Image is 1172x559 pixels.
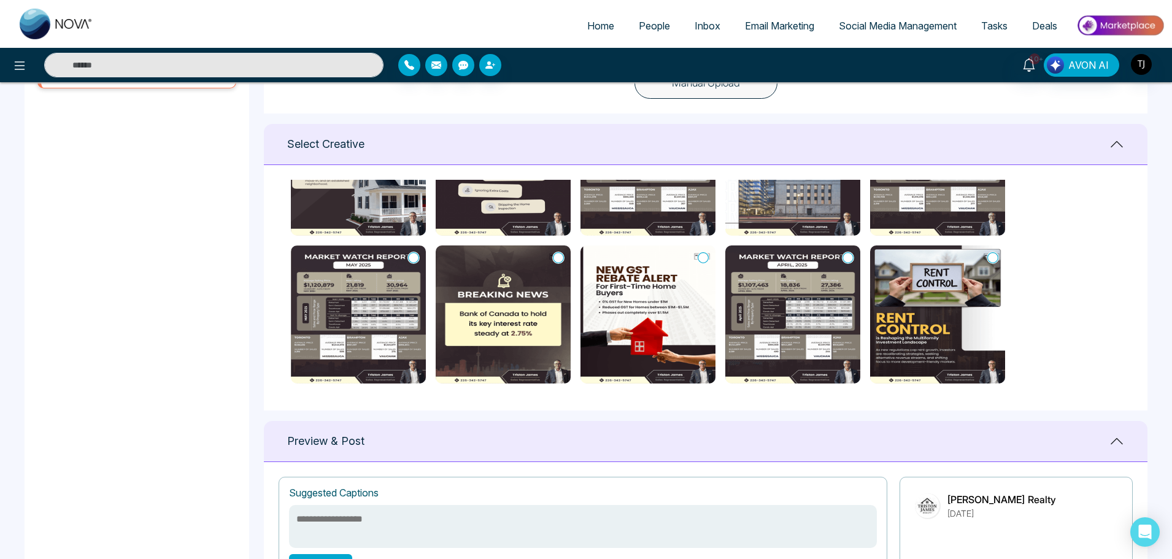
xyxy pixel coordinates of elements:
a: Tasks [969,14,1020,37]
h1: Preview & Post [287,434,364,448]
img: The May Move (28).png [291,245,426,384]
span: People [639,20,670,32]
span: AVON AI [1068,58,1109,72]
p: [PERSON_NAME] Realty [947,492,1056,507]
h1: Suggested Captions [289,487,379,499]
span: Deals [1032,20,1057,32]
span: Inbox [695,20,720,32]
img: GST Rebate for First Time Home Buyers (28).png [580,245,715,384]
img: Nova CRM Logo [20,9,93,39]
a: Inbox [682,14,733,37]
button: AVON AI [1044,53,1119,77]
span: Tasks [981,20,1008,32]
img: User Avatar [1131,54,1152,75]
span: 10+ [1029,53,1040,64]
a: People [626,14,682,37]
button: Manual Upload [634,67,777,99]
img: Rent Control is reshaping the Multifamily Investment Landscape (47).png [870,245,1005,384]
a: Social Media Management [827,14,969,37]
a: 10+ [1014,53,1044,75]
img: Triston James Realty [915,493,939,518]
div: Open Intercom Messenger [1130,517,1160,547]
h1: Select Creative [287,137,364,151]
a: Home [575,14,626,37]
a: Email Marketing [733,14,827,37]
span: Home [587,20,614,32]
img: Inside the April Housing Market (47).png [725,245,860,384]
p: [DATE] [947,507,1056,520]
img: BOC holds key interest rate yet again (28).png [436,245,571,384]
span: Social Media Management [839,20,957,32]
a: Deals [1020,14,1070,37]
span: Email Marketing [745,20,814,32]
img: Lead Flow [1047,56,1064,74]
img: Market-place.gif [1076,12,1165,39]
